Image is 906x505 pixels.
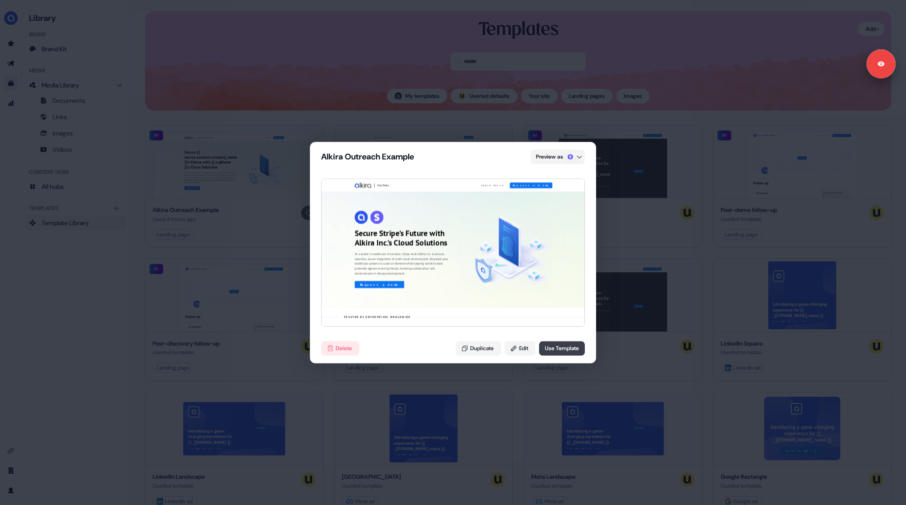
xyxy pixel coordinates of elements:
[321,341,359,356] button: Delete
[321,151,414,162] div: Alkira Outreach Example
[536,152,563,161] span: Preview as
[539,341,585,356] button: Use Template
[456,341,501,356] button: Duplicate
[505,341,535,356] button: Edit
[530,149,585,164] button: Preview as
